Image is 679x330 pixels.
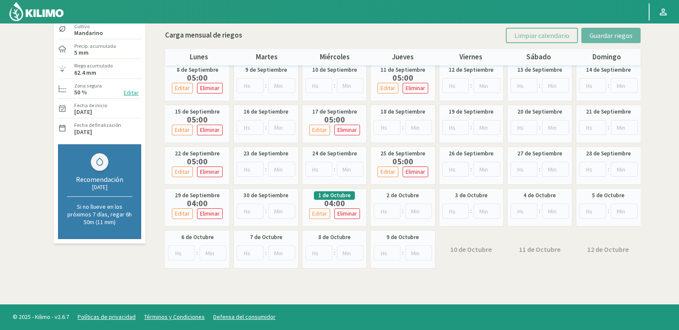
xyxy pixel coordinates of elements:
[265,123,267,132] span: :
[74,121,121,129] label: Fecha de finalización
[579,162,606,177] input: Hs
[67,175,132,184] div: Recomendación
[307,116,362,123] label: 05:00
[579,120,606,135] input: Hs
[573,52,641,63] p: domingo
[244,108,288,116] label: 16 de Septiembre
[305,78,332,93] input: Hs
[165,30,242,41] p: Carga mensual de riegos
[312,108,357,116] label: 17 de Septiembre
[233,52,301,63] p: martes
[175,125,190,135] p: Editar
[386,233,419,242] label: 9 de Octubre
[514,31,569,40] span: Limpiar calendario
[611,78,638,93] input: Min
[442,120,469,135] input: Hs
[197,166,223,177] button: Eliminar
[172,166,193,177] button: Editar
[305,162,332,177] input: Hs
[506,28,578,43] button: Limpiar calendario
[406,83,425,93] p: Eliminar
[586,108,631,116] label: 21 de Septiembre
[473,162,500,177] input: Min
[265,165,267,174] span: :
[200,125,220,135] p: Eliminar
[519,244,560,254] label: 11 de Octubre
[505,52,572,63] p: sábado
[539,81,540,90] span: :
[403,166,428,177] button: Eliminar
[405,245,432,260] input: Min
[380,108,425,116] label: 18 de Septiembre
[144,313,205,321] a: Términos y Condiciones
[542,78,569,93] input: Min
[517,149,562,158] label: 27 de Septiembre
[380,167,395,177] p: Editar
[237,78,264,93] input: Hs
[334,125,360,135] button: Eliminar
[265,248,267,257] span: :
[170,200,225,207] label: 04:00
[165,52,233,63] p: lunes
[369,52,437,63] p: jueves
[244,191,288,200] label: 30 de Septiembre
[380,149,425,158] label: 25 de Septiembre
[586,66,631,74] label: 14 de Septiembre
[449,149,493,158] label: 26 de Septiembre
[197,248,198,257] span: :
[170,158,225,165] label: 05:00
[9,1,64,22] img: Kilimo
[172,208,193,219] button: Editar
[539,165,540,174] span: :
[608,165,609,174] span: :
[455,191,487,200] label: 3 de Octubre
[307,200,362,207] label: 04:00
[265,207,267,216] span: :
[473,78,500,93] input: Min
[374,245,400,260] input: Hs
[511,78,537,93] input: Hs
[386,191,419,200] label: 2 de Octubre
[380,83,395,93] p: Editar
[244,149,288,158] label: 23 de Septiembre
[470,123,472,132] span: :
[442,204,469,219] input: Hs
[74,90,87,95] label: 50 %
[177,66,218,74] label: 8 de Septiembre
[608,123,609,132] span: :
[67,184,132,191] div: [DATE]
[74,50,89,55] label: 5 mm
[337,125,357,135] p: Eliminar
[168,245,195,260] input: Hs
[608,81,609,90] span: :
[449,108,493,116] label: 19 de Septiembre
[473,120,500,135] input: Min
[337,78,364,93] input: Min
[74,102,107,109] label: Fecha de inicio
[586,149,631,158] label: 28 de Septiembre
[74,62,113,70] label: Riego acumulado
[74,23,103,30] label: Cultivo
[611,162,638,177] input: Min
[517,108,562,116] label: 20 de Septiembre
[402,207,403,216] span: :
[172,83,193,93] button: Editar
[405,120,432,135] input: Min
[539,207,540,216] span: :
[74,129,92,135] label: [DATE]
[470,81,472,90] span: :
[78,313,136,321] a: Políticas de privacidad
[611,120,638,135] input: Min
[589,31,633,40] span: Guardar riegos
[442,162,469,177] input: Hs
[581,28,641,43] button: Guardar riegos
[377,83,398,93] button: Editar
[511,120,537,135] input: Hs
[245,66,287,74] label: 9 de Septiembre
[301,52,369,63] p: miércoles
[579,204,606,219] input: Hs
[305,245,332,260] input: Hs
[265,81,267,90] span: :
[9,312,73,321] span: © 2025 - Kilimo - v2.6.7
[268,162,295,177] input: Min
